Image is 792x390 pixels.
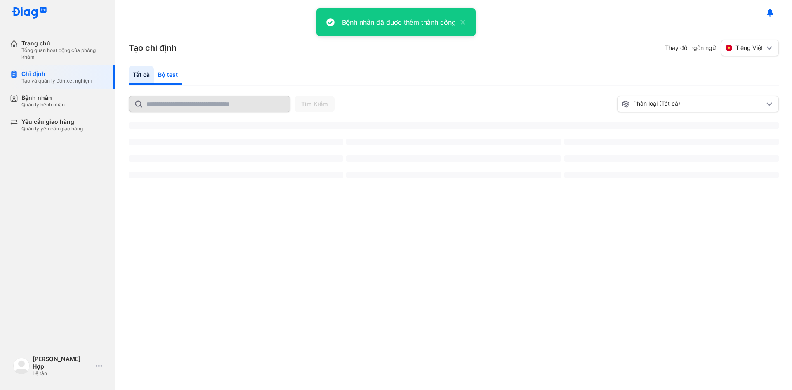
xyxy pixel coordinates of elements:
[342,17,456,27] div: Bệnh nhân đã được thêm thành công
[129,139,343,145] span: ‌
[129,155,343,162] span: ‌
[21,102,65,108] div: Quản lý bệnh nhân
[346,139,561,145] span: ‌
[154,66,182,85] div: Bộ test
[21,125,83,132] div: Quản lý yêu cầu giao hàng
[21,94,65,102] div: Bệnh nhân
[564,172,779,178] span: ‌
[346,172,561,178] span: ‌
[129,172,343,178] span: ‌
[456,17,466,27] button: close
[12,7,47,19] img: logo
[21,40,106,47] div: Trang chủ
[21,70,92,78] div: Chỉ định
[346,155,561,162] span: ‌
[13,358,30,374] img: logo
[564,139,779,145] span: ‌
[21,47,106,60] div: Tổng quan hoạt động của phòng khám
[564,155,779,162] span: ‌
[21,78,92,84] div: Tạo và quản lý đơn xét nghiệm
[21,118,83,125] div: Yêu cầu giao hàng
[665,40,779,56] div: Thay đổi ngôn ngữ:
[129,42,177,54] h3: Tạo chỉ định
[129,66,154,85] div: Tất cả
[129,122,779,129] span: ‌
[33,355,92,370] div: [PERSON_NAME] Hợp
[295,96,335,112] button: Tìm Kiếm
[33,370,92,377] div: Lễ tân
